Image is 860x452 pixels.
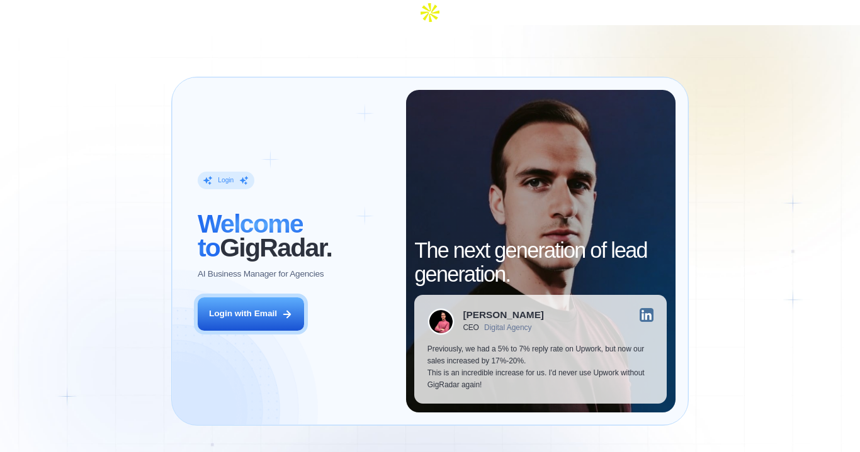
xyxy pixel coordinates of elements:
[414,239,667,286] h2: The next generation of lead generation.
[198,297,304,331] button: Login with Email
[198,212,393,260] h2: ‍ GigRadar.
[463,310,544,319] div: [PERSON_NAME]
[218,176,234,185] div: Login
[463,324,478,333] div: CEO
[484,324,531,333] div: Digital Agency
[427,343,654,390] p: Previously, we had a 5% to 7% reply rate on Upwork, but now our sales increased by 17%-20%. This ...
[209,308,277,320] div: Login with Email
[198,209,303,262] span: Welcome to
[198,268,324,280] p: AI Business Manager for Agencies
